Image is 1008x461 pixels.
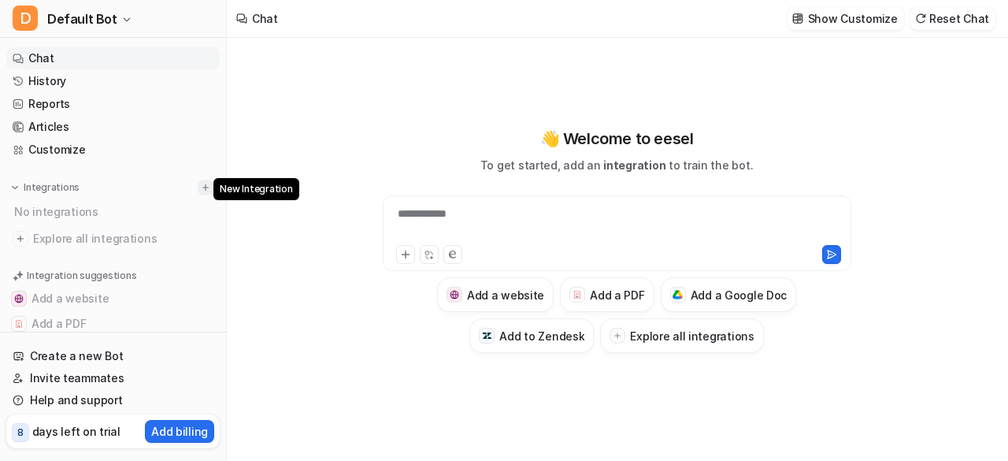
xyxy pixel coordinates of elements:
button: Add to ZendeskAdd to Zendesk [469,318,594,353]
a: Reports [6,93,220,115]
h3: Add to Zendesk [499,328,584,344]
a: Customize [6,139,220,161]
button: Add a websiteAdd a website [437,277,554,312]
a: Explore all integrations [6,228,220,250]
h3: Explore all integrations [630,328,754,344]
div: Chat [252,10,278,27]
span: integration [603,158,665,172]
img: customize [792,13,803,24]
p: 8 [17,426,24,440]
button: Reset Chat [910,7,995,30]
button: Add a websiteAdd a website [6,286,220,311]
button: Add billing [145,420,214,443]
span: New Integration [213,178,298,200]
img: Add a website [14,294,24,303]
img: Add a Google Doc [673,290,683,299]
img: Add a website [450,290,460,300]
img: Add a PDF [573,290,583,299]
a: History [6,70,220,92]
a: Help and support [6,389,220,411]
p: Integration suggestions [27,269,136,283]
p: To get started, add an to train the bot. [480,157,753,173]
span: D [13,6,38,31]
span: Explore all integrations [33,226,213,251]
button: Add a PDFAdd a PDF [560,277,654,312]
a: Articles [6,116,220,138]
a: Create a new Bot [6,345,220,367]
button: Add a Google DocAdd a Google Doc [661,277,797,312]
button: Show Customize [787,7,904,30]
p: 👋 Welcome to eesel [540,127,694,151]
img: Add to Zendesk [482,331,492,341]
img: reset [915,13,926,24]
p: Add billing [151,423,208,440]
img: menu_add.svg [200,182,211,193]
button: Integrations [6,180,84,195]
h3: Add a website [467,287,544,303]
img: Add a PDF [14,319,24,329]
img: expand menu [9,182,20,193]
a: Chat [6,47,220,69]
h3: Add a PDF [590,287,644,303]
span: Default Bot [47,8,117,30]
button: Explore all integrations [600,318,763,353]
div: No integrations [9,199,220,225]
p: Show Customize [808,10,898,27]
img: explore all integrations [13,231,28,247]
h3: Add a Google Doc [691,287,787,303]
p: Integrations [24,181,80,194]
button: Add a PDFAdd a PDF [6,311,220,336]
a: Invite teammates [6,367,220,389]
p: days left on trial [32,423,120,440]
